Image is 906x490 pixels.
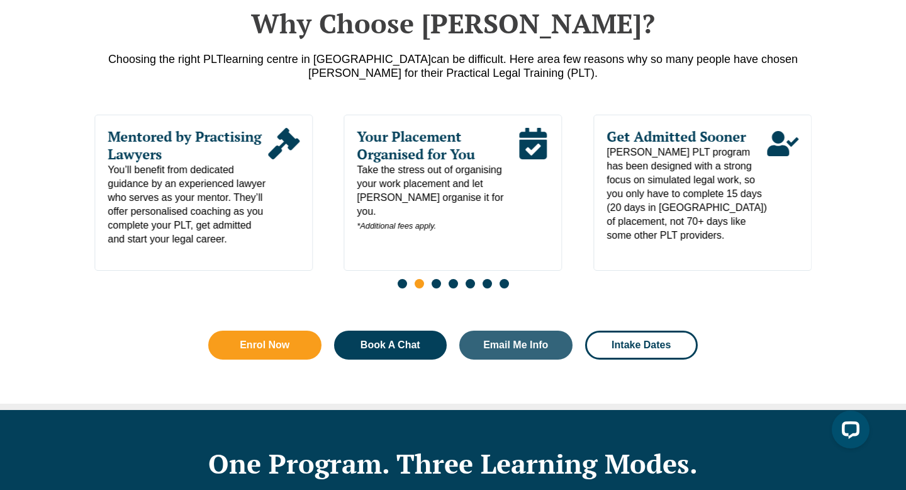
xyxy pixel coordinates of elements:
h2: One Program. Three Learning Modes. [94,448,812,479]
em: *Additional fees apply. [357,221,437,231]
span: Mentored by Practising Lawyers [108,128,268,163]
span: Book A Chat [361,340,420,350]
span: Intake Dates [612,340,671,350]
span: Get Admitted Sooner [607,128,767,145]
div: Slides [94,115,812,296]
span: Choosing the right PLT [108,53,223,66]
a: Email Me Info [459,331,573,360]
span: Take the stress out of organising your work placement and let [PERSON_NAME] organise it for you. [357,163,518,233]
div: 3 / 7 [344,115,562,271]
div: 4 / 7 [593,115,812,271]
iframe: LiveChat chat widget [822,406,875,459]
a: Book A Chat [334,331,447,360]
span: learning centre in [GEOGRAPHIC_DATA] [223,53,431,66]
div: 2 / 7 [94,115,313,271]
div: Read More [268,128,299,246]
span: Go to slide 4 [449,279,458,288]
span: Go to slide 3 [432,279,441,288]
a: Intake Dates [585,331,698,360]
span: Your Placement Organised for You [357,128,518,163]
span: Go to slide 1 [398,279,407,288]
a: Enrol Now [208,331,322,360]
div: Read More [517,128,549,233]
span: Go to slide 5 [466,279,475,288]
span: Email Me Info [483,340,548,350]
span: Go to slide 6 [483,279,492,288]
span: [PERSON_NAME] PLT program has been designed with a strong focus on simulated legal work, so you o... [607,145,767,242]
span: Enrol Now [240,340,289,350]
p: a few reasons why so many people have chosen [PERSON_NAME] for their Practical Legal Training (PLT). [94,52,812,80]
span: Go to slide 7 [500,279,509,288]
div: Read More [767,128,798,242]
span: You’ll benefit from dedicated guidance by an experienced lawyer who serves as your mentor. They’l... [108,163,268,246]
span: can be difficult. Here are [431,53,554,66]
span: Go to slide 2 [415,279,424,288]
